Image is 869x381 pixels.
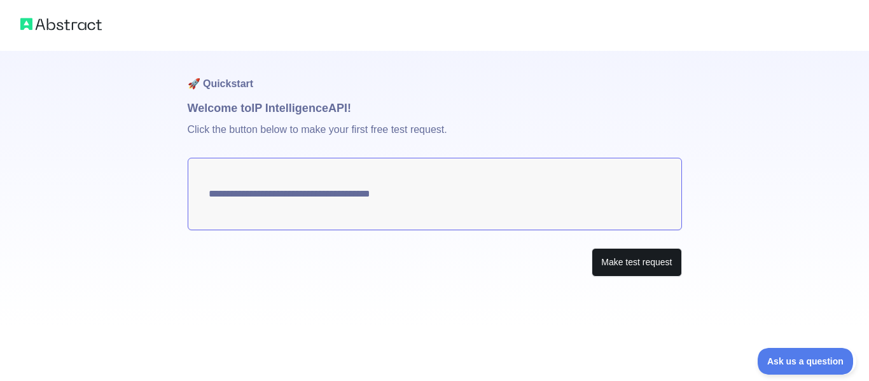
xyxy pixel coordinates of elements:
h1: Welcome to IP Intelligence API! [188,99,682,117]
iframe: Toggle Customer Support [758,348,856,375]
img: Abstract logo [20,15,102,33]
button: Make test request [592,248,681,277]
h1: 🚀 Quickstart [188,51,682,99]
p: Click the button below to make your first free test request. [188,117,682,158]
